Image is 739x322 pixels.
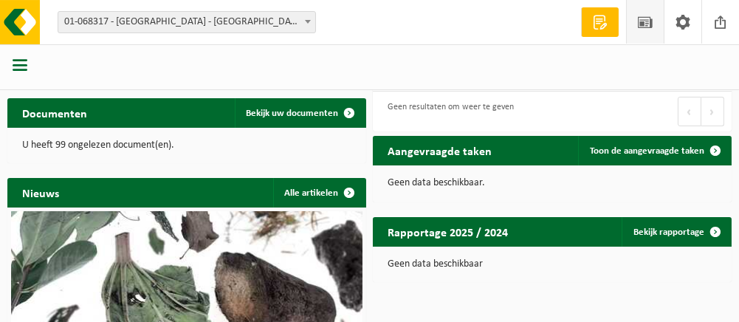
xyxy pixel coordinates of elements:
h2: Documenten [7,98,102,127]
div: Geen resultaten om weer te geven [380,95,514,128]
span: 01-068317 - COREMONDIS CORNEILLIE NV - BRUGGE [58,11,316,33]
span: Bekijk uw documenten [247,109,339,118]
p: Geen data beschikbaar. [388,178,717,188]
span: Toon de aangevraagde taken [590,146,704,156]
button: Next [701,97,724,126]
p: Geen data beschikbaar [388,259,717,270]
a: Toon de aangevraagde taken [578,136,730,165]
h2: Aangevraagde taken [373,136,506,165]
a: Alle artikelen [273,178,365,208]
a: Bekijk uw documenten [235,98,365,128]
span: 01-068317 - COREMONDIS CORNEILLIE NV - BRUGGE [58,12,315,32]
p: U heeft 99 ongelezen document(en). [22,140,351,151]
h2: Nieuws [7,178,74,207]
h2: Rapportage 2025 / 2024 [373,217,523,246]
button: Previous [678,97,701,126]
a: Bekijk rapportage [622,217,730,247]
